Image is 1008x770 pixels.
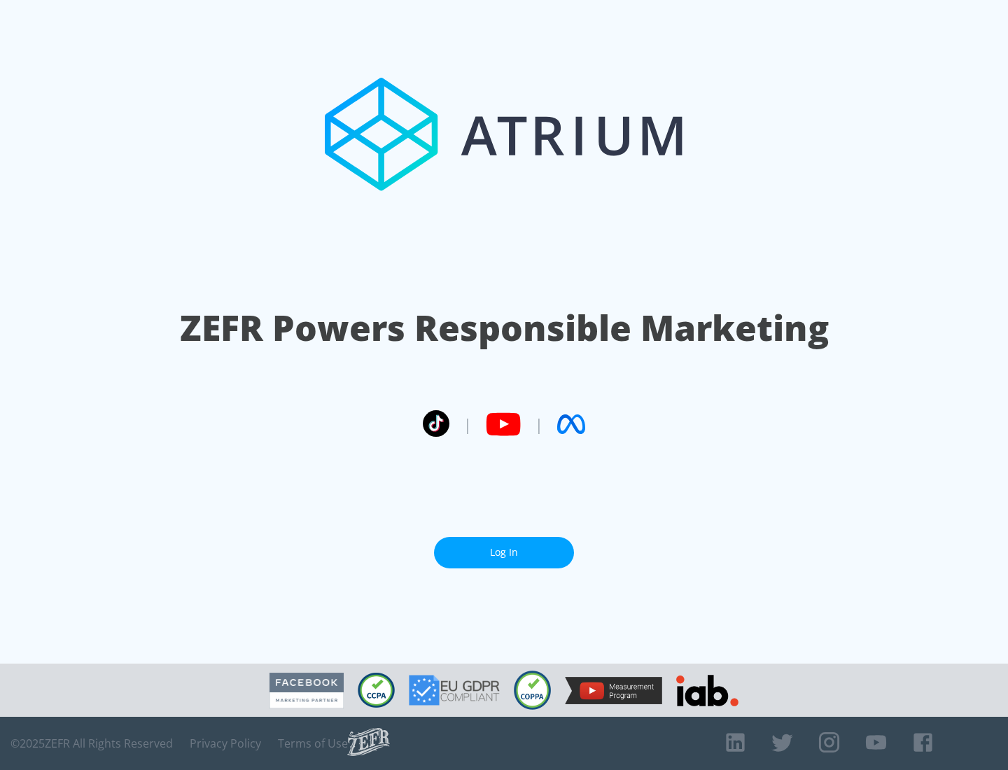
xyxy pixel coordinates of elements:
img: IAB [676,675,738,706]
a: Privacy Policy [190,736,261,750]
span: | [535,414,543,435]
img: YouTube Measurement Program [565,677,662,704]
img: COPPA Compliant [514,671,551,710]
img: CCPA Compliant [358,673,395,708]
img: Facebook Marketing Partner [269,673,344,708]
span: © 2025 ZEFR All Rights Reserved [10,736,173,750]
a: Log In [434,537,574,568]
a: Terms of Use [278,736,348,750]
img: GDPR Compliant [409,675,500,706]
span: | [463,414,472,435]
h1: ZEFR Powers Responsible Marketing [180,304,829,352]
